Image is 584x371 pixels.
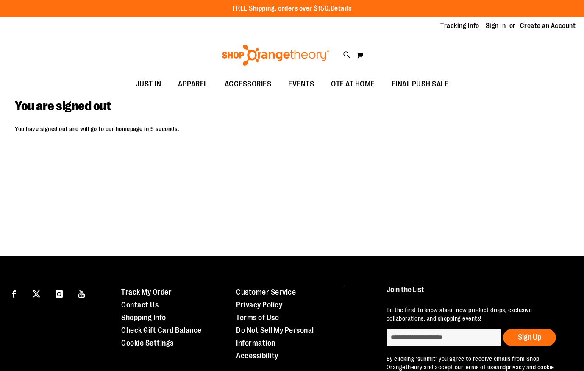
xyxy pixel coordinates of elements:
[518,333,541,341] span: Sign Up
[520,21,576,31] a: Create an Account
[15,99,111,113] span: You are signed out
[387,306,568,323] p: Be the first to know about new product drops, exclusive collaborations, and shopping events!
[121,301,159,309] a: Contact Us
[280,75,323,94] a: EVENTS
[52,286,67,301] a: Visit our Instagram page
[236,313,279,322] a: Terms of Use
[383,75,457,94] a: FINAL PUSH SALE
[387,286,568,301] h4: Join the List
[75,286,89,301] a: Visit our Youtube page
[6,286,21,301] a: Visit our Facebook page
[15,125,569,133] p: You have signed out and will go to our homepage in 5 seconds.
[236,351,278,360] a: Accessibility
[127,75,170,94] a: JUST IN
[288,75,314,94] span: EVENTS
[178,75,208,94] span: APPAREL
[136,75,161,94] span: JUST IN
[233,4,352,14] p: FREE Shipping, orders over $150.
[29,286,44,301] a: Visit our X page
[503,329,556,346] button: Sign Up
[33,290,40,298] img: Twitter
[486,21,506,31] a: Sign In
[121,288,172,296] a: Track My Order
[463,364,496,371] a: terms of use
[225,75,272,94] span: ACCESSORIES
[236,326,314,347] a: Do Not Sell My Personal Information
[392,75,449,94] span: FINAL PUSH SALE
[170,75,216,94] a: APPAREL
[121,339,174,347] a: Cookie Settings
[236,288,296,296] a: Customer Service
[323,75,383,94] a: OTF AT HOME
[216,75,280,94] a: ACCESSORIES
[221,45,331,66] img: Shop Orangetheory
[121,313,166,322] a: Shopping Info
[121,326,202,335] a: Check Gift Card Balance
[236,301,282,309] a: Privacy Policy
[331,5,352,12] a: Details
[387,329,501,346] input: enter email
[440,21,479,31] a: Tracking Info
[331,75,375,94] span: OTF AT HOME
